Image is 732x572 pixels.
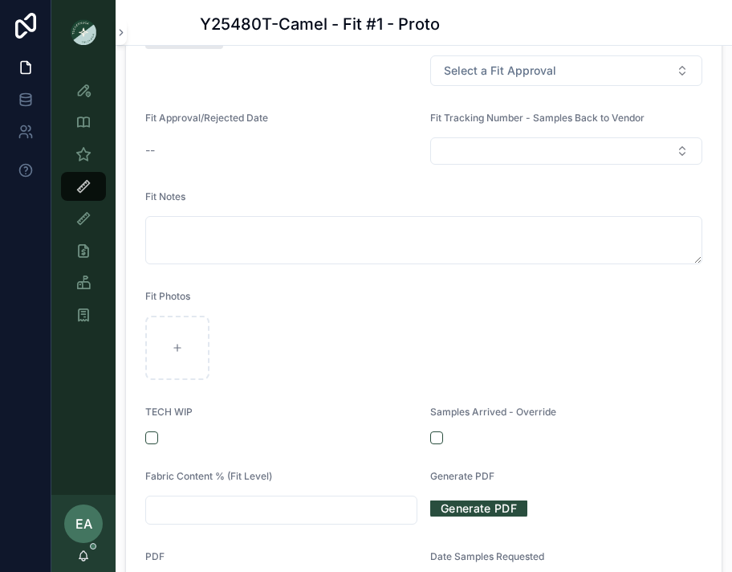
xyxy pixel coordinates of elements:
span: Samples Arrived - Override [430,406,556,418]
button: Select Button [430,55,702,86]
img: App logo [71,19,96,45]
span: Select a Fit Approval [444,63,556,79]
button: Select Button [430,137,702,165]
span: Fit Tracking Number - Samples Back to Vendor [430,112,645,124]
span: PDF [145,550,165,562]
span: Date Samples Requested [430,550,544,562]
span: Fit Notes [145,190,185,202]
span: TECH WIP [145,406,193,418]
span: Generate PDF [430,470,494,482]
span: EA [75,514,92,533]
h1: Y25480T-Camel - Fit #1 - Proto [200,13,440,35]
div: scrollable content [51,64,116,350]
span: Fit Photos [145,290,190,302]
a: Generate PDF [430,496,527,521]
span: -- [145,142,155,158]
span: Fit Approval/Rejected Date [145,112,268,124]
span: Fabric Content % (Fit Level) [145,470,272,482]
